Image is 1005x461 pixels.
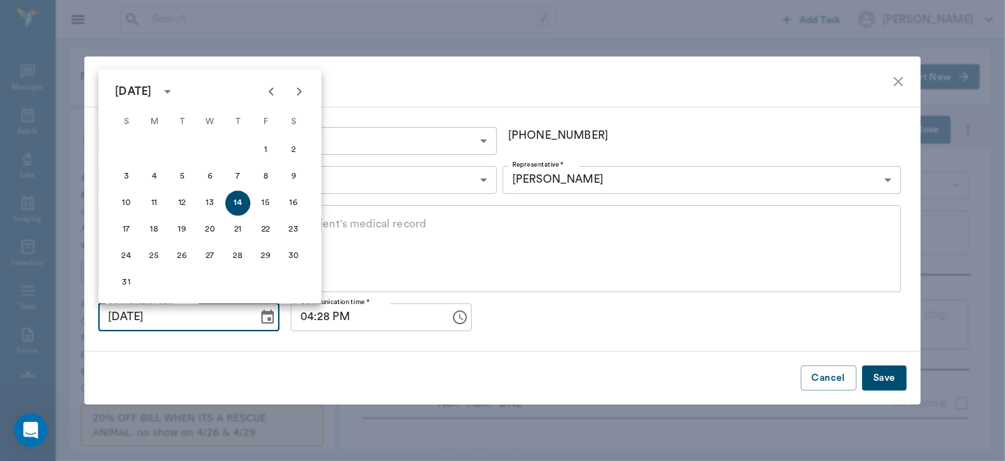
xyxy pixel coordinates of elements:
button: 8 [253,164,278,189]
button: 16 [281,190,306,216]
span: Wednesday [197,108,222,136]
button: 22 [253,217,278,242]
div: [PHONE_NUMBER] [502,127,901,149]
button: 30 [281,243,306,269]
button: 29 [253,243,278,269]
label: Representative * [512,160,564,169]
button: 31 [114,270,139,295]
button: 11 [141,190,167,216]
button: Next month [285,77,313,105]
button: 10 [114,190,139,216]
button: 7 [225,164,250,189]
button: 19 [169,217,194,242]
button: 13 [197,190,222,216]
button: 12 [169,190,194,216]
button: calendar view is open, switch to year view [155,80,179,103]
button: 4 [141,164,167,189]
button: 2 [281,137,306,163]
button: 15 [253,190,278,216]
button: 26 [169,243,194,269]
button: 3 [114,164,139,189]
button: 21 [225,217,250,242]
label: Communication time * [300,297,369,307]
div: [PERSON_NAME] [502,166,901,194]
button: Save [862,365,907,391]
button: 6 [197,164,222,189]
div: [DATE] [115,83,151,100]
iframe: Intercom live chat [14,414,47,447]
span: Friday [253,108,278,136]
button: Cancel [801,365,857,391]
button: 28 [225,243,250,269]
button: 24 [114,243,139,269]
button: 5 [169,164,194,189]
span: Monday [141,108,167,136]
button: 25 [141,243,167,269]
label: Communication date * [108,297,178,307]
button: 17 [114,217,139,242]
span: Tuesday [169,108,194,136]
button: Choose date, selected date is Aug 14, 2025 [254,303,282,331]
input: hh:mm aa [291,303,440,331]
button: 14 [225,190,250,216]
button: Choose time, selected time is 4:28 PM [446,303,474,331]
button: 9 [281,164,306,189]
button: 1 [253,137,278,163]
span: Thursday [225,108,250,136]
button: 23 [281,217,306,242]
span: Saturday [281,108,306,136]
span: Sunday [114,108,139,136]
button: close [890,73,907,90]
button: Previous month [257,77,285,105]
div: Client Communication Note [98,70,890,93]
input: MM/DD/YYYY [98,303,248,331]
button: 18 [141,217,167,242]
button: 27 [197,243,222,269]
button: 20 [197,217,222,242]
